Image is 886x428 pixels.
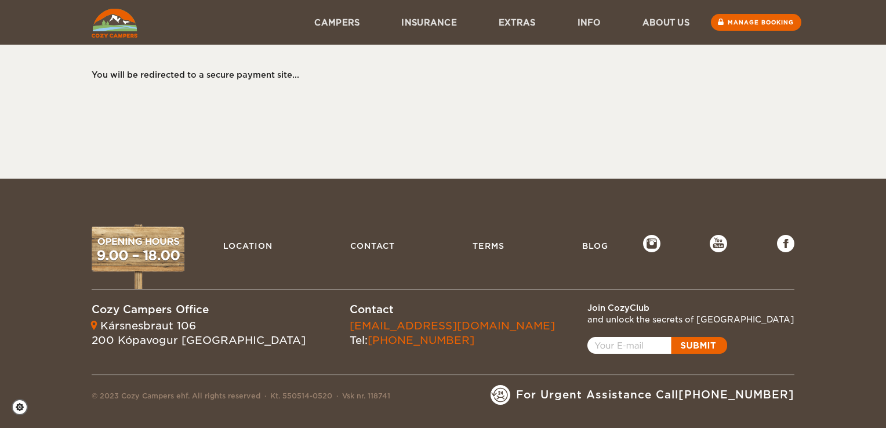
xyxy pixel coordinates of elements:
a: [EMAIL_ADDRESS][DOMAIN_NAME] [350,320,555,332]
a: Location [217,235,278,257]
span: For Urgent Assistance Call [516,387,794,402]
img: Cozy Campers [92,9,137,38]
div: You will be redirected to a secure payment site... [92,69,783,81]
div: Cozy Campers Office [92,302,306,317]
a: Terms [467,235,510,257]
div: Tel: [350,318,555,348]
div: Kársnesbraut 106 200 Kópavogur [GEOGRAPHIC_DATA] [92,318,306,348]
a: Contact [344,235,401,257]
div: © 2023 Cozy Campers ehf. All rights reserved Kt. 550514-0520 Vsk nr. 118741 [92,391,390,405]
div: and unlock the secrets of [GEOGRAPHIC_DATA] [587,314,794,325]
a: [PHONE_NUMBER] [368,334,474,346]
div: Contact [350,302,555,317]
a: Blog [576,235,614,257]
a: Open popup [587,337,727,354]
a: Manage booking [711,14,801,31]
a: [PHONE_NUMBER] [678,389,794,401]
div: Join CozyClub [587,302,794,314]
a: Cookie settings [12,399,35,415]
